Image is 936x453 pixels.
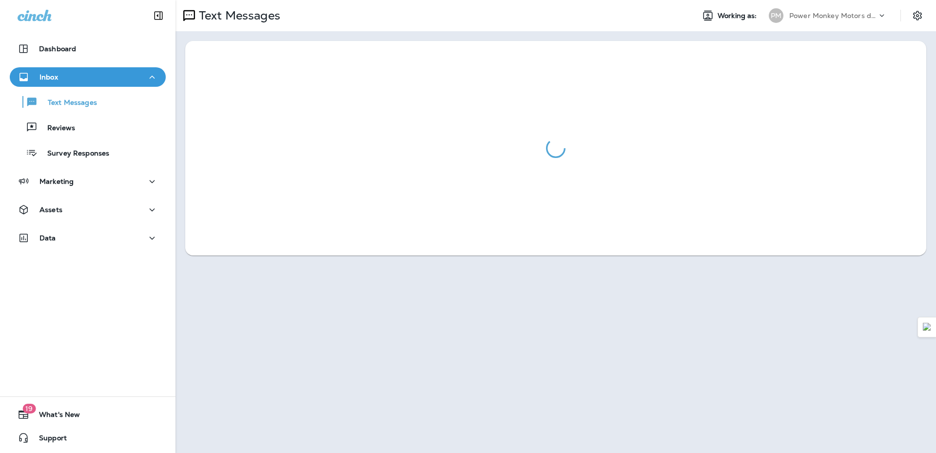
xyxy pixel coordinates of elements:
[10,39,166,59] button: Dashboard
[22,404,36,414] span: 19
[10,428,166,448] button: Support
[789,12,877,20] p: Power Monkey Motors dba Grease Monkey 1120
[10,172,166,191] button: Marketing
[10,228,166,248] button: Data
[29,411,80,422] span: What's New
[10,200,166,219] button: Assets
[38,149,109,158] p: Survey Responses
[38,124,75,133] p: Reviews
[29,434,67,446] span: Support
[38,98,97,108] p: Text Messages
[145,6,172,25] button: Collapse Sidebar
[769,8,783,23] div: PM
[39,234,56,242] p: Data
[39,177,74,185] p: Marketing
[10,142,166,163] button: Survey Responses
[39,45,76,53] p: Dashboard
[39,73,58,81] p: Inbox
[909,7,926,24] button: Settings
[10,67,166,87] button: Inbox
[39,206,62,214] p: Assets
[195,8,280,23] p: Text Messages
[10,117,166,138] button: Reviews
[10,92,166,112] button: Text Messages
[10,405,166,424] button: 19What's New
[923,323,932,332] img: Detect Auto
[718,12,759,20] span: Working as:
